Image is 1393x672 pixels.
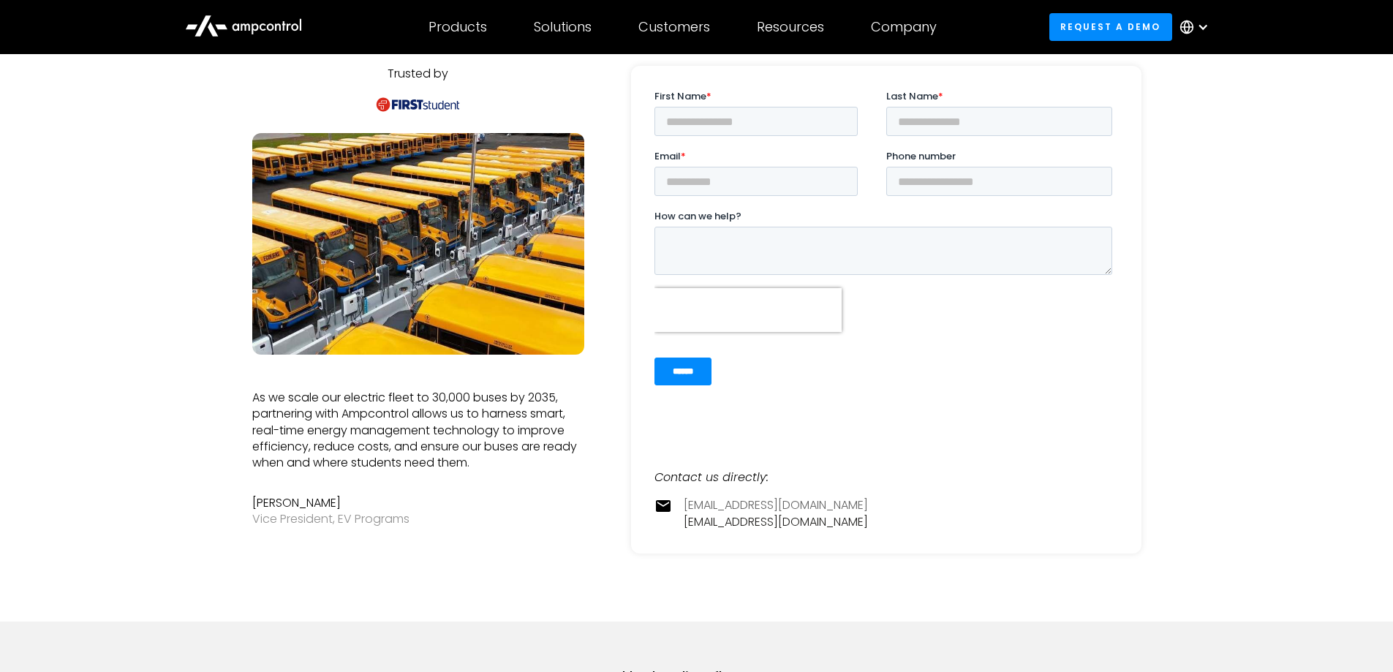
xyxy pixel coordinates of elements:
div: Solutions [534,19,592,35]
div: Company [871,19,937,35]
div: Resources [757,19,824,35]
a: [EMAIL_ADDRESS][DOMAIN_NAME] [684,514,868,530]
div: Products [429,19,487,35]
a: Request a demo [1049,13,1172,40]
a: [EMAIL_ADDRESS][DOMAIN_NAME] [684,497,868,513]
div: Contact us directly: [654,469,1118,486]
iframe: Form 0 [654,89,1118,411]
div: Customers [638,19,710,35]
